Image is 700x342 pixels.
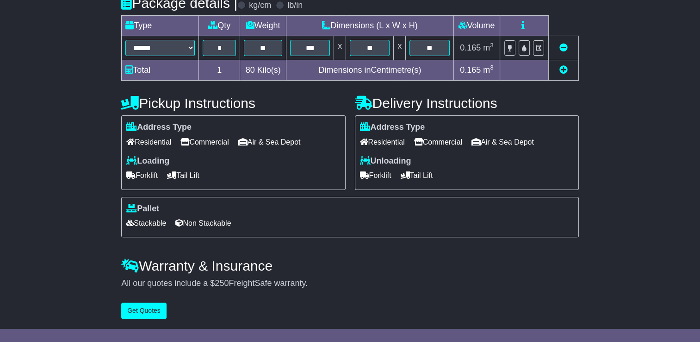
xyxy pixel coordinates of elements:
span: 0.165 [460,43,481,52]
span: Tail Lift [167,168,199,183]
td: x [334,36,346,60]
label: Unloading [360,156,411,166]
sup: 3 [490,42,494,49]
h4: Pickup Instructions [121,95,345,111]
span: Commercial [180,135,229,149]
a: Remove this item [559,43,568,52]
a: Add new item [559,65,568,75]
span: Tail Lift [401,168,433,183]
span: 250 [215,279,229,288]
span: Residential [126,135,171,149]
span: Residential [360,135,405,149]
span: 80 [246,65,255,75]
td: Volume [453,16,500,36]
span: Forklift [360,168,391,183]
td: 1 [199,60,240,81]
span: Air & Sea Depot [238,135,301,149]
span: Stackable [126,216,166,230]
span: m [483,65,494,75]
td: Weight [240,16,286,36]
span: Non Stackable [175,216,231,230]
span: Forklift [126,168,158,183]
td: Total [122,60,199,81]
label: Loading [126,156,169,166]
span: 0.165 [460,65,481,75]
label: Address Type [360,122,425,133]
button: Get Quotes [121,303,167,319]
div: All our quotes include a $ FreightSafe warranty. [121,279,579,289]
h4: Delivery Instructions [355,95,579,111]
label: kg/cm [249,0,271,11]
span: m [483,43,494,52]
span: Commercial [414,135,462,149]
td: Type [122,16,199,36]
span: Air & Sea Depot [471,135,534,149]
td: Qty [199,16,240,36]
td: Dimensions (L x W x H) [286,16,453,36]
sup: 3 [490,64,494,71]
td: Dimensions in Centimetre(s) [286,60,453,81]
td: x [394,36,406,60]
label: Address Type [126,122,192,133]
label: Pallet [126,204,159,214]
label: lb/in [287,0,303,11]
h4: Warranty & Insurance [121,258,579,273]
td: Kilo(s) [240,60,286,81]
